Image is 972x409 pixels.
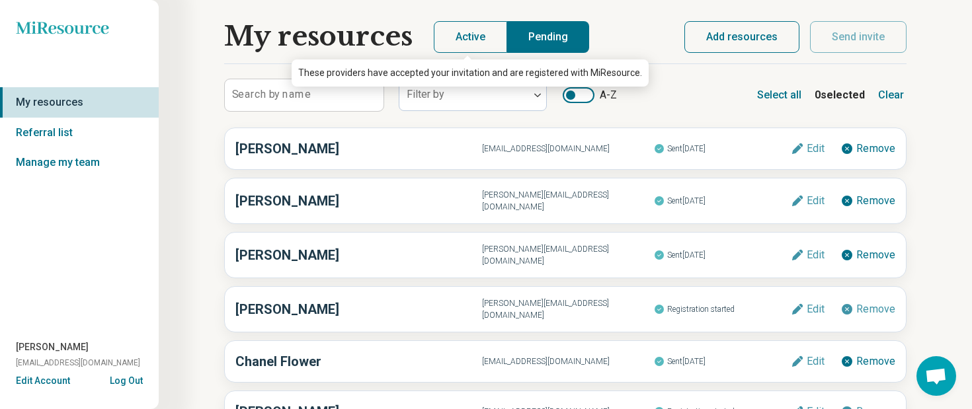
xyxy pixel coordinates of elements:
span: [EMAIL_ADDRESS][DOMAIN_NAME] [482,143,653,155]
span: Sent [DATE] [654,192,791,209]
h3: [PERSON_NAME] [235,299,482,319]
button: Edit [791,355,825,368]
button: Active [434,21,507,53]
span: [PERSON_NAME][EMAIL_ADDRESS][DOMAIN_NAME] [482,189,653,213]
span: Remove [856,196,895,206]
span: Edit [807,143,825,154]
span: [EMAIL_ADDRESS][DOMAIN_NAME] [16,357,140,369]
button: Edit Account [16,374,70,388]
button: Remove [840,142,895,155]
span: Edit [807,356,825,367]
span: Sent [DATE] [654,353,791,370]
h3: [PERSON_NAME] [235,191,482,211]
button: Add resources [684,21,799,53]
span: Remove [856,304,895,315]
span: Remove [856,250,895,260]
button: Select all [754,85,804,106]
h1: My resources [224,21,413,53]
span: [PERSON_NAME][EMAIL_ADDRESS][DOMAIN_NAME] [482,243,653,267]
h3: Chanel Flower [235,352,482,371]
button: Edit [791,248,825,262]
button: Clear [875,85,907,106]
span: Registration started [654,301,791,318]
button: Edit [791,194,825,207]
span: [EMAIL_ADDRESS][DOMAIN_NAME] [482,355,653,367]
span: Edit [807,304,825,315]
h3: [PERSON_NAME] [235,245,482,265]
button: Log Out [110,374,143,385]
span: Edit [807,250,825,260]
button: Remove [840,355,895,368]
b: 0 selected [815,87,865,103]
button: Send invite [810,21,907,53]
span: [PERSON_NAME] [16,340,89,354]
h3: [PERSON_NAME] [235,139,482,159]
button: Remove [840,248,895,262]
button: Edit [791,303,825,316]
span: Remove [856,143,895,154]
label: Filter by [407,88,444,100]
span: Sent [DATE] [654,140,791,157]
span: Sent [DATE] [654,246,791,264]
span: [PERSON_NAME][EMAIL_ADDRESS][DOMAIN_NAME] [482,297,653,321]
button: Remove [840,303,895,316]
label: A-Z [563,87,617,103]
label: Search by name [232,89,311,100]
button: Edit [791,142,825,155]
span: Remove [856,356,895,367]
span: Edit [807,196,825,206]
button: Pending [507,21,589,53]
div: These providers have accepted your invitation and are registered with MiResource. [292,59,649,87]
div: Open chat [916,356,956,396]
button: Remove [840,194,895,207]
